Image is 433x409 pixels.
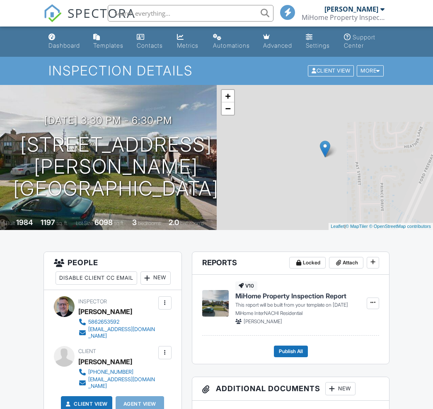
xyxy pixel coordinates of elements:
[114,220,124,226] span: sq.ft.
[78,368,156,376] a: [PHONE_NUMBER]
[133,30,167,53] a: Contacts
[64,400,108,408] a: Client View
[329,223,433,230] div: |
[344,34,375,49] div: Support Center
[78,348,96,354] span: Client
[88,326,156,339] div: [EMAIL_ADDRESS][DOMAIN_NAME]
[302,13,385,22] div: MiHome Property Inspections, LLC
[44,11,135,29] a: SPECTORA
[41,218,55,227] div: 1197
[222,102,234,115] a: Zoom out
[140,271,171,285] div: New
[213,42,250,49] div: Automations
[56,220,68,226] span: sq. ft.
[369,224,431,229] a: © OpenStreetMap contributors
[44,4,62,22] img: The Best Home Inspection Software - Spectora
[302,30,334,53] a: Settings
[210,30,253,53] a: Automations (Basic)
[78,356,132,368] div: [PERSON_NAME]
[192,377,389,401] h3: Additional Documents
[88,376,156,390] div: [EMAIL_ADDRESS][DOMAIN_NAME]
[307,67,356,73] a: Client View
[78,318,156,326] a: 5862653592
[331,224,344,229] a: Leaflet
[78,305,132,318] div: [PERSON_NAME]
[308,65,354,77] div: Client View
[180,220,204,226] span: bathrooms
[48,42,80,49] div: Dashboard
[90,30,127,53] a: Templates
[13,134,219,199] h1: [STREET_ADDRESS][PERSON_NAME] [GEOGRAPHIC_DATA]
[260,30,296,53] a: Advanced
[68,4,135,22] span: SPECTORA
[341,30,388,53] a: Support Center
[174,30,203,53] a: Metrics
[56,271,137,285] div: Disable Client CC Email
[78,376,156,390] a: [EMAIL_ADDRESS][DOMAIN_NAME]
[132,218,137,227] div: 3
[325,382,356,395] div: New
[45,30,83,53] a: Dashboard
[78,298,107,305] span: Inspector
[177,42,198,49] div: Metrics
[78,326,156,339] a: [EMAIL_ADDRESS][DOMAIN_NAME]
[88,369,133,375] div: [PHONE_NUMBER]
[44,115,172,126] h3: [DATE] 3:30 pm - 6:30 pm
[324,5,378,13] div: [PERSON_NAME]
[48,63,384,78] h1: Inspection Details
[137,42,163,49] div: Contacts
[76,220,93,226] span: Lot Size
[6,220,15,226] span: Built
[44,252,181,290] h3: People
[138,220,161,226] span: bedrooms
[263,42,292,49] div: Advanced
[93,42,123,49] div: Templates
[357,65,384,77] div: More
[222,90,234,102] a: Zoom in
[94,218,113,227] div: 6098
[346,224,368,229] a: © MapTiler
[306,42,330,49] div: Settings
[169,218,179,227] div: 2.0
[16,218,33,227] div: 1984
[88,319,119,325] div: 5862653592
[108,5,273,22] input: Search everything...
